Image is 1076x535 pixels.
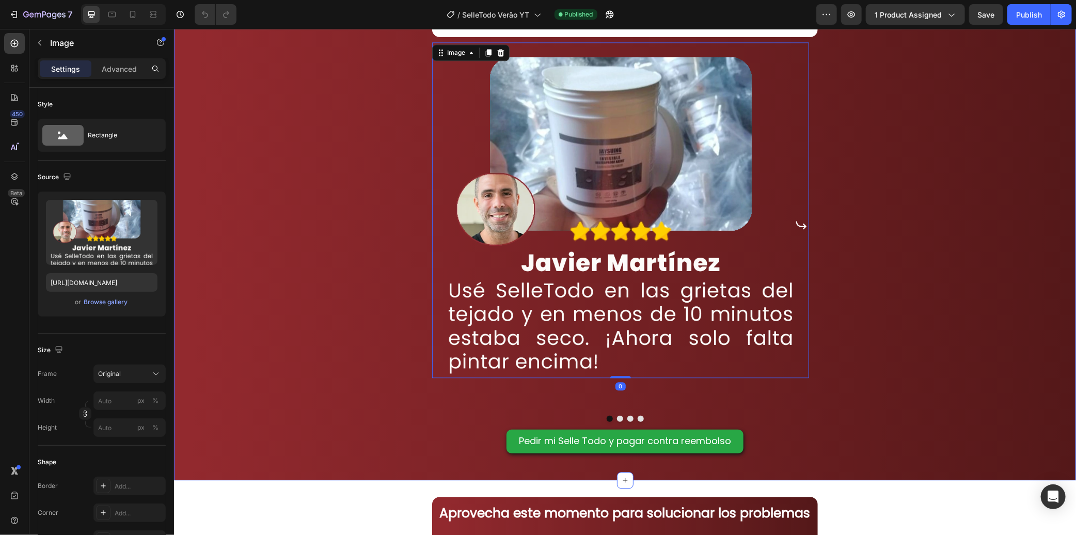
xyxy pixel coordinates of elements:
[93,391,166,410] input: px%
[50,37,138,49] p: Image
[8,189,25,197] div: Beta
[875,9,942,20] span: 1 product assigned
[46,273,157,292] input: https://example.com/image.jpg
[149,395,162,407] button: px
[38,423,57,432] label: Height
[4,4,77,25] button: 7
[174,29,1076,535] iframe: Design area
[75,296,82,308] span: or
[333,401,569,424] a: Pedir mi Selle Todo y pagar contra reembolso
[115,482,163,491] div: Add...
[93,418,166,437] input: px%
[565,10,593,19] span: Published
[643,13,1020,379] img: LP_verao_SelleTodo_14.webp
[84,297,128,307] div: Browse gallery
[38,481,58,491] div: Border
[38,100,53,109] div: Style
[38,396,55,405] label: Width
[38,508,58,517] div: Corner
[453,387,460,393] button: Dot
[345,405,557,418] span: Pedir mi Selle Todo y pagar contra reembolso
[619,188,636,204] button: Carousel Next Arrow
[866,4,965,25] button: 1 product assigned
[1007,4,1051,25] button: Publish
[464,387,470,393] button: Dot
[137,423,145,432] div: px
[135,421,147,434] button: %
[38,369,57,379] label: Frame
[978,10,995,19] span: Save
[38,343,65,357] div: Size
[102,64,137,74] p: Advanced
[68,8,72,21] p: 7
[115,509,163,518] div: Add...
[38,170,73,184] div: Source
[458,9,461,20] span: /
[84,297,129,307] button: Browse gallery
[195,4,236,25] div: Undo/Redo
[51,64,80,74] p: Settings
[88,123,151,147] div: Rectangle
[98,369,121,379] span: Original
[46,200,157,265] img: preview-image
[1041,484,1066,509] div: Open Intercom Messenger
[433,387,439,393] button: Dot
[152,396,159,405] div: %
[38,458,56,467] div: Shape
[93,365,166,383] button: Original
[152,423,159,432] div: %
[266,475,637,522] strong: Aprovecha este momento para solucionar los problemas de tu casa con más eficacia
[441,353,452,361] div: 0
[135,395,147,407] button: %
[149,421,162,434] button: px
[443,387,449,393] button: Dot
[969,4,1003,25] button: Save
[10,110,25,118] div: 450
[137,396,145,405] div: px
[1016,9,1042,20] div: Publish
[463,9,530,20] span: SelleTodo Verão YT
